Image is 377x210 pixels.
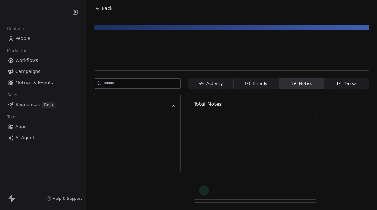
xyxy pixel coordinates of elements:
a: AI Agents [5,133,81,143]
div: Activity [199,80,223,87]
span: Contacts [4,24,28,33]
span: Sales [4,90,21,100]
a: Apps [5,121,81,132]
span: AI Agents [15,134,37,141]
span: Campaigns [15,68,40,75]
div: Emails [245,80,267,87]
a: Help & Support [46,196,82,201]
span: Tools [4,112,20,122]
a: Workflows [5,55,81,66]
a: Metrics & Events [5,77,81,88]
div: Tasks [337,80,357,87]
a: People [5,33,81,44]
a: Campaigns [5,66,81,77]
button: Back [91,3,116,14]
span: Help & Support [53,196,82,201]
span: Apps [15,123,27,130]
span: Total Notes [194,101,222,107]
span: Beta [42,102,55,108]
span: Marketing [4,46,30,55]
span: Back [102,5,112,11]
a: SequencesBeta [5,99,81,110]
span: Metrics & Events [15,79,53,86]
span: Workflows [15,57,38,64]
span: People [15,35,30,42]
span: Sequences [15,101,40,108]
